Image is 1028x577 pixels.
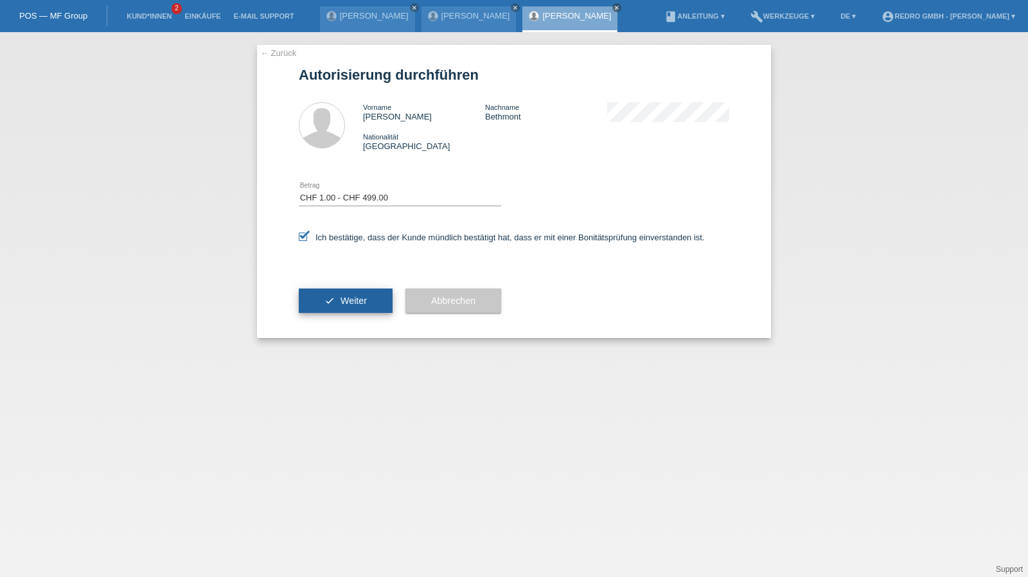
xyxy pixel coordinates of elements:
[511,3,520,12] a: close
[410,3,419,12] a: close
[411,4,418,11] i: close
[363,133,398,141] span: Nationalität
[260,48,296,58] a: ← Zurück
[299,233,705,242] label: Ich bestätige, dass der Kunde mündlich bestätigt hat, dass er mit einer Bonitätsprüfung einversta...
[996,565,1023,574] a: Support
[614,4,620,11] i: close
[875,12,1022,20] a: account_circleRedro GmbH - [PERSON_NAME] ▾
[834,12,862,20] a: DE ▾
[341,296,367,306] span: Weiter
[405,288,501,313] button: Abbrechen
[340,11,409,21] a: [PERSON_NAME]
[664,10,677,23] i: book
[750,10,763,23] i: build
[363,132,485,151] div: [GEOGRAPHIC_DATA]
[882,10,894,23] i: account_circle
[744,12,822,20] a: buildWerkzeuge ▾
[485,102,607,121] div: Bethmont
[441,11,510,21] a: [PERSON_NAME]
[485,103,519,111] span: Nachname
[363,103,391,111] span: Vorname
[512,4,518,11] i: close
[363,102,485,121] div: [PERSON_NAME]
[542,11,611,21] a: [PERSON_NAME]
[227,12,301,20] a: E-Mail Support
[612,3,621,12] a: close
[120,12,178,20] a: Kund*innen
[324,296,335,306] i: check
[178,12,227,20] a: Einkäufe
[658,12,731,20] a: bookAnleitung ▾
[431,296,475,306] span: Abbrechen
[299,288,393,313] button: check Weiter
[172,3,182,14] span: 2
[19,11,87,21] a: POS — MF Group
[299,67,729,83] h1: Autorisierung durchführen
